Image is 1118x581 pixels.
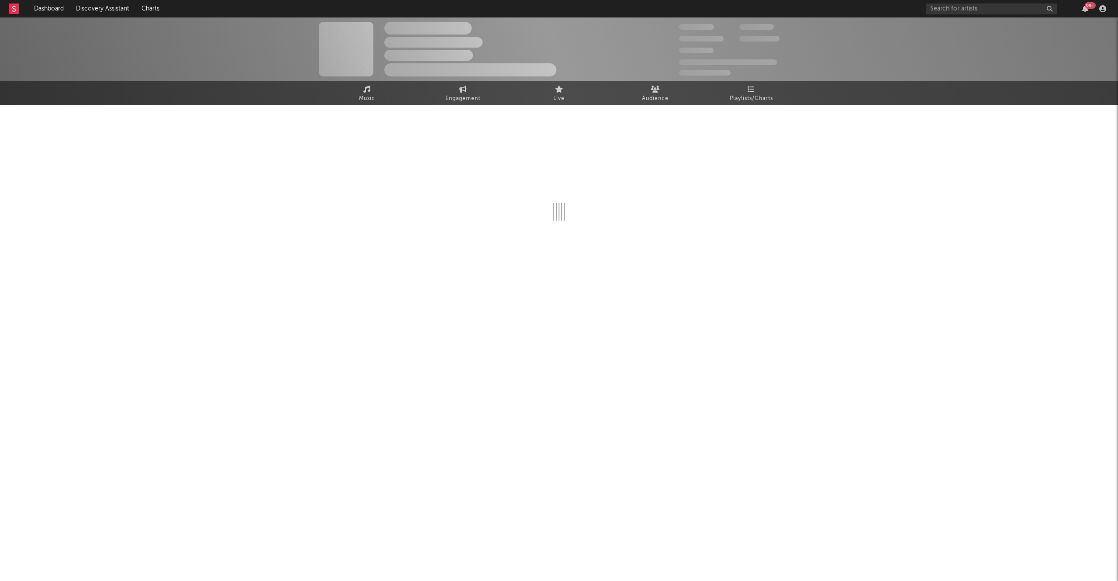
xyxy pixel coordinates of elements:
[703,81,799,105] a: Playlists/Charts
[679,70,731,76] span: Jump Score: 85.0
[445,93,480,104] span: Engagement
[1082,5,1088,12] button: 99+
[679,59,777,65] span: 50,000,000 Monthly Listeners
[926,3,1057,14] input: Search for artists
[679,36,724,41] span: 50,000,000
[739,24,774,30] span: 100,000
[1085,2,1096,9] div: 99 +
[553,93,565,104] span: Live
[415,81,511,105] a: Engagement
[679,48,714,53] span: 100,000
[319,81,415,105] a: Music
[739,36,780,41] span: 1,000,000
[607,81,703,105] a: Audience
[511,81,607,105] a: Live
[642,93,669,104] span: Audience
[730,93,773,104] span: Playlists/Charts
[359,93,375,104] span: Music
[679,24,714,30] span: 300,000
